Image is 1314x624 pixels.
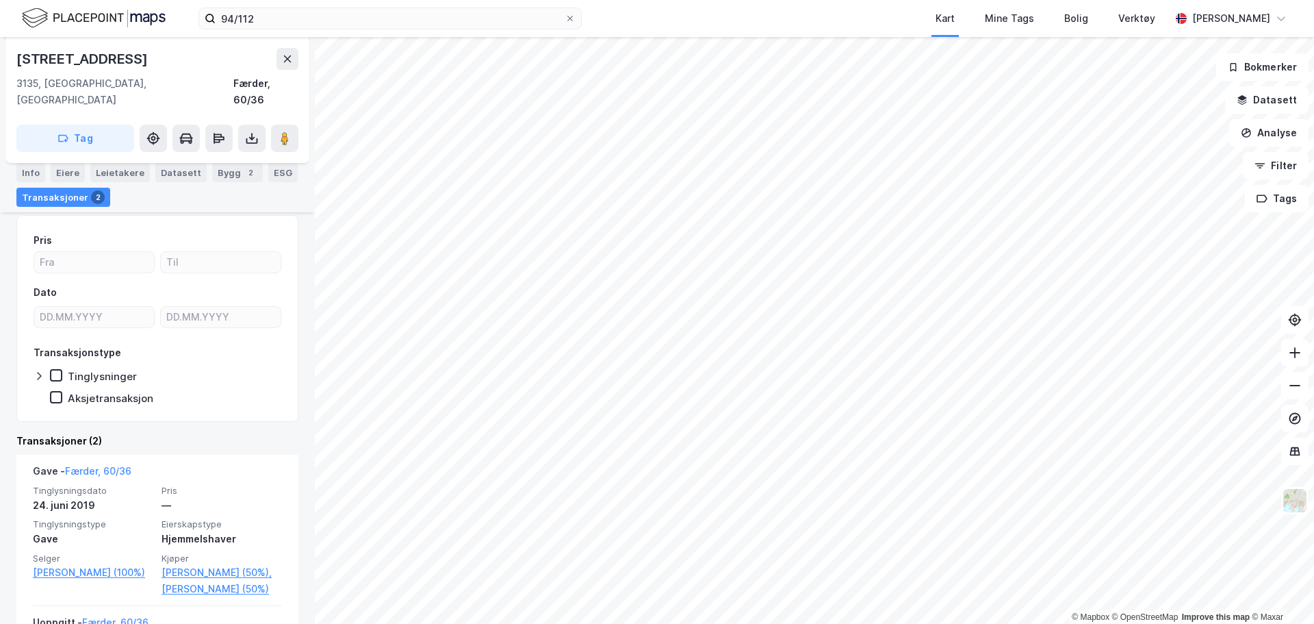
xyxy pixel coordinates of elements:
[162,485,282,497] span: Pris
[51,163,85,182] div: Eiere
[1118,10,1155,27] div: Verktøy
[1112,612,1178,622] a: OpenStreetMap
[34,284,57,301] div: Dato
[90,163,150,182] div: Leietakere
[1225,86,1309,114] button: Datasett
[1072,612,1109,622] a: Mapbox
[1182,612,1250,622] a: Improve this map
[22,6,166,30] img: logo.f888ab2527a4732fd821a326f86c7f29.svg
[985,10,1034,27] div: Mine Tags
[162,553,282,564] span: Kjøper
[16,125,134,152] button: Tag
[16,433,298,449] div: Transaksjoner (2)
[33,485,153,497] span: Tinglysningsdato
[33,519,153,530] span: Tinglysningstype
[33,497,153,514] div: 24. juni 2019
[1216,53,1309,81] button: Bokmerker
[244,166,257,179] div: 2
[33,531,153,547] div: Gave
[16,75,233,108] div: 3135, [GEOGRAPHIC_DATA], [GEOGRAPHIC_DATA]
[161,252,281,273] input: Til
[34,252,154,273] input: Fra
[33,564,153,581] a: [PERSON_NAME] (100%)
[68,370,137,383] div: Tinglysninger
[16,163,45,182] div: Info
[162,519,282,530] span: Eierskapstype
[1192,10,1270,27] div: [PERSON_NAME]
[1282,488,1308,514] img: Z
[65,465,131,477] a: Færder, 60/36
[34,307,154,327] input: DD.MM.YYYY
[233,75,298,108] div: Færder, 60/36
[1064,10,1088,27] div: Bolig
[162,564,282,581] a: [PERSON_NAME] (50%),
[1229,119,1309,147] button: Analyse
[162,497,282,514] div: —
[34,345,121,361] div: Transaksjonstype
[162,531,282,547] div: Hjemmelshaver
[1246,558,1314,624] iframe: Chat Widget
[91,190,105,204] div: 2
[33,463,131,485] div: Gave -
[155,163,207,182] div: Datasett
[216,8,565,29] input: Søk på adresse, matrikkel, gårdeiere, leietakere eller personer
[34,232,52,249] div: Pris
[212,163,263,182] div: Bygg
[268,163,298,182] div: ESG
[936,10,955,27] div: Kart
[16,188,110,207] div: Transaksjoner
[33,553,153,564] span: Selger
[16,48,151,70] div: [STREET_ADDRESS]
[162,581,282,597] a: [PERSON_NAME] (50%)
[68,392,153,405] div: Aksjetransaksjon
[1243,152,1309,179] button: Filter
[1245,185,1309,212] button: Tags
[161,307,281,327] input: DD.MM.YYYY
